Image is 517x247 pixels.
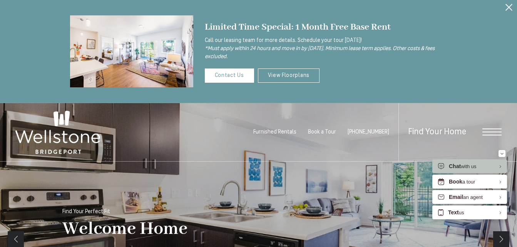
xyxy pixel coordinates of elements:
p: Find Your Perfect Fit [62,209,110,215]
p: Call our leasing team for more details. Schedule your tour [DATE]! [205,37,447,61]
a: Contact Us [205,68,254,83]
a: Book a Tour [308,129,336,135]
a: Call us at (253) 400-3144 [348,129,389,135]
div: Limited Time Special: 1 Month Free Base Rent [205,20,447,35]
a: Furnished Rentals [253,129,296,135]
i: *Must apply within 24 hours and move in by [DATE]. Minimum lease term applies. Other costs & fees... [205,46,435,60]
img: Wellstone [15,111,100,154]
button: Open Menu [482,129,502,135]
a: Find Your Home [408,128,466,137]
span: [PHONE_NUMBER] [348,129,389,135]
p: Welcome Home [62,219,187,240]
a: View Floorplans [258,68,320,83]
img: Settle into comfort at Wellstone [70,15,193,87]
